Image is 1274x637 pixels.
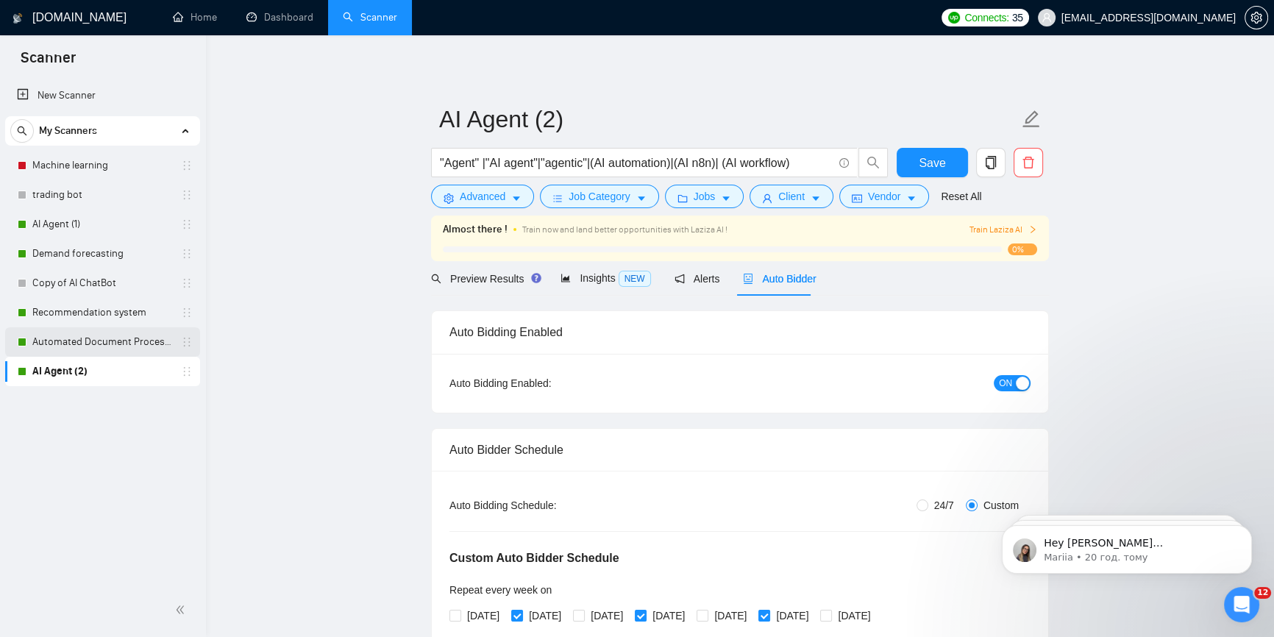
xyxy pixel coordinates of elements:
[694,188,716,204] span: Jobs
[978,497,1025,513] span: Custom
[173,11,217,24] a: homeHome
[1245,6,1268,29] button: setting
[11,126,33,136] span: search
[32,180,172,210] a: trading bot
[32,239,172,268] a: Demand forecasting
[13,7,23,30] img: logo
[743,273,816,285] span: Auto Bidder
[17,81,188,110] a: New Scanner
[919,154,945,172] span: Save
[1224,587,1259,622] iframe: Intercom live chat
[839,158,849,168] span: info-circle
[868,188,900,204] span: Vendor
[1012,10,1023,26] span: 35
[1014,148,1043,177] button: delete
[39,116,97,146] span: My Scanners
[858,148,888,177] button: search
[449,584,552,596] span: Repeat every week on
[675,274,685,284] span: notification
[181,189,193,201] span: holder
[540,185,658,208] button: barsJob Categorycaret-down
[343,11,397,24] a: searchScanner
[852,193,862,204] span: idcard
[859,156,887,169] span: search
[461,608,505,624] span: [DATE]
[839,185,929,208] button: idcardVendorcaret-down
[762,193,772,204] span: user
[449,375,643,391] div: Auto Bidding Enabled:
[1008,243,1037,255] span: 0%
[181,366,193,377] span: holder
[431,273,537,285] span: Preview Results
[5,116,200,386] li: My Scanners
[10,119,34,143] button: search
[636,193,647,204] span: caret-down
[647,608,691,624] span: [DATE]
[665,185,744,208] button: folderJobscaret-down
[561,272,650,284] span: Insights
[1014,156,1042,169] span: delete
[511,193,522,204] span: caret-down
[9,47,88,78] span: Scanner
[181,218,193,230] span: holder
[444,193,454,204] span: setting
[32,327,172,357] a: Automated Document Processing
[181,160,193,171] span: holder
[439,101,1019,138] input: Scanner name...
[675,273,720,285] span: Alerts
[1245,12,1267,24] span: setting
[1254,587,1271,599] span: 12
[999,375,1012,391] span: ON
[778,188,805,204] span: Client
[964,10,1008,26] span: Connects:
[246,11,313,24] a: dashboardDashboard
[449,497,643,513] div: Auto Bidding Schedule:
[32,210,172,239] a: AI Agent (1)
[1042,13,1052,23] span: user
[522,224,727,235] span: Train now and land better opportunities with Laziza AI !
[980,494,1274,597] iframe: Intercom notifications повідомлення
[721,193,731,204] span: caret-down
[906,193,917,204] span: caret-down
[1245,12,1268,24] a: setting
[561,273,571,283] span: area-chart
[928,497,960,513] span: 24/7
[440,154,833,172] input: Search Freelance Jobs...
[449,429,1031,471] div: Auto Bidder Schedule
[443,221,508,238] span: Almost there !
[5,81,200,110] li: New Scanner
[449,311,1031,353] div: Auto Bidding Enabled
[832,608,876,624] span: [DATE]
[619,271,651,287] span: NEW
[431,274,441,284] span: search
[460,188,505,204] span: Advanced
[677,193,688,204] span: folder
[1022,110,1041,129] span: edit
[32,151,172,180] a: Machine learning
[969,223,1037,237] button: Train Laziza AI
[569,188,630,204] span: Job Category
[708,608,752,624] span: [DATE]
[770,608,814,624] span: [DATE]
[948,12,960,24] img: upwork-logo.png
[175,602,190,617] span: double-left
[32,298,172,327] a: Recommendation system
[976,148,1006,177] button: copy
[743,274,753,284] span: robot
[523,608,567,624] span: [DATE]
[181,307,193,318] span: holder
[32,357,172,386] a: AI Agent (2)
[585,608,629,624] span: [DATE]
[431,185,534,208] button: settingAdvancedcaret-down
[32,268,172,298] a: Copy of AI ChatBot
[181,277,193,289] span: holder
[977,156,1005,169] span: copy
[449,549,619,567] h5: Custom Auto Bidder Schedule
[811,193,821,204] span: caret-down
[181,336,193,348] span: holder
